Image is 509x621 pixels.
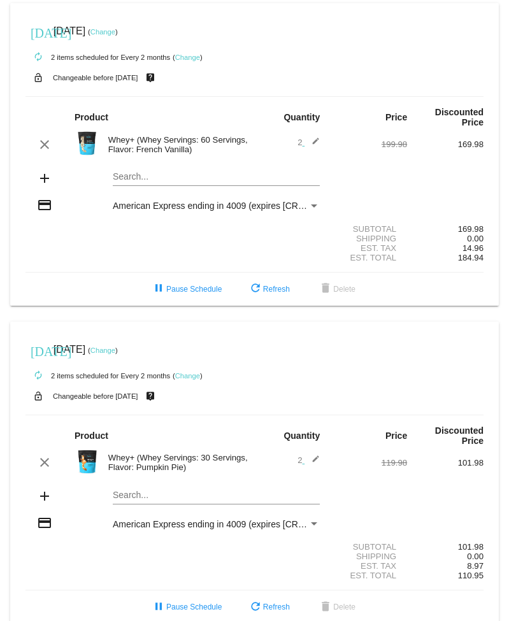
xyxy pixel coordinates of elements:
[318,285,355,294] span: Delete
[37,137,52,152] mat-icon: clear
[102,135,255,154] div: Whey+ (Whey Servings: 60 Servings, Flavor: French Vanilla)
[88,346,118,354] small: ( )
[175,372,200,380] a: Change
[90,346,115,354] a: Change
[37,197,52,213] mat-icon: credit_card
[31,24,46,39] mat-icon: [DATE]
[37,489,52,504] mat-icon: add
[31,368,46,383] mat-icon: autorenew
[435,107,484,127] strong: Discounted Price
[467,552,484,561] span: 0.00
[407,458,484,468] div: 101.98
[75,449,100,475] img: Image-1-Carousel-Whey-2lb-Pumpkin-Pie-no-badge.png
[308,278,366,301] button: Delete
[331,234,407,243] div: Shipping
[31,388,46,404] mat-icon: lock_open
[407,542,484,552] div: 101.98
[37,171,52,186] mat-icon: add
[88,28,118,36] small: ( )
[283,112,320,122] strong: Quantity
[458,571,484,580] span: 110.95
[331,224,407,234] div: Subtotal
[113,172,320,182] input: Search...
[248,603,290,611] span: Refresh
[331,253,407,262] div: Est. Total
[151,282,166,297] mat-icon: pause
[141,278,232,301] button: Pause Schedule
[435,425,484,446] strong: Discounted Price
[75,112,108,122] strong: Product
[248,282,263,297] mat-icon: refresh
[318,600,333,615] mat-icon: delete
[53,392,138,400] small: Changeable before [DATE]
[331,458,407,468] div: 119.98
[407,139,484,149] div: 169.98
[102,453,255,472] div: Whey+ (Whey Servings: 30 Servings, Flavor: Pumpkin Pie)
[238,278,300,301] button: Refresh
[305,137,320,152] mat-icon: edit
[318,282,333,297] mat-icon: delete
[31,343,46,358] mat-icon: [DATE]
[462,243,484,253] span: 14.96
[37,455,52,470] mat-icon: clear
[173,54,203,61] small: ( )
[331,542,407,552] div: Subtotal
[467,561,484,571] span: 8.97
[238,596,300,618] button: Refresh
[173,372,203,380] small: ( )
[298,455,320,465] span: 2
[113,490,320,501] input: Search...
[331,571,407,580] div: Est. Total
[75,431,108,441] strong: Product
[151,600,166,615] mat-icon: pause
[75,131,100,156] img: Image-1-Carousel-Whey-5lb-Vanilla-no-badge-Transp.png
[298,138,320,147] span: 2
[458,253,484,262] span: 184.94
[113,519,320,529] mat-select: Payment Method
[308,596,366,618] button: Delete
[175,54,200,61] a: Change
[141,596,232,618] button: Pause Schedule
[385,431,407,441] strong: Price
[305,455,320,470] mat-icon: edit
[25,54,170,61] small: 2 items scheduled for Every 2 months
[331,243,407,253] div: Est. Tax
[31,69,46,86] mat-icon: lock_open
[113,201,320,211] mat-select: Payment Method
[143,69,158,86] mat-icon: live_help
[53,74,138,82] small: Changeable before [DATE]
[407,224,484,234] div: 169.98
[248,285,290,294] span: Refresh
[151,285,222,294] span: Pause Schedule
[25,372,170,380] small: 2 items scheduled for Every 2 months
[318,603,355,611] span: Delete
[283,431,320,441] strong: Quantity
[248,600,263,615] mat-icon: refresh
[331,139,407,149] div: 199.98
[90,28,115,36] a: Change
[31,50,46,65] mat-icon: autorenew
[385,112,407,122] strong: Price
[113,519,382,529] span: American Express ending in 4009 (expires [CREDIT_CARD_DATA])
[331,552,407,561] div: Shipping
[143,388,158,404] mat-icon: live_help
[37,515,52,531] mat-icon: credit_card
[113,201,382,211] span: American Express ending in 4009 (expires [CREDIT_CARD_DATA])
[331,561,407,571] div: Est. Tax
[467,234,484,243] span: 0.00
[151,603,222,611] span: Pause Schedule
